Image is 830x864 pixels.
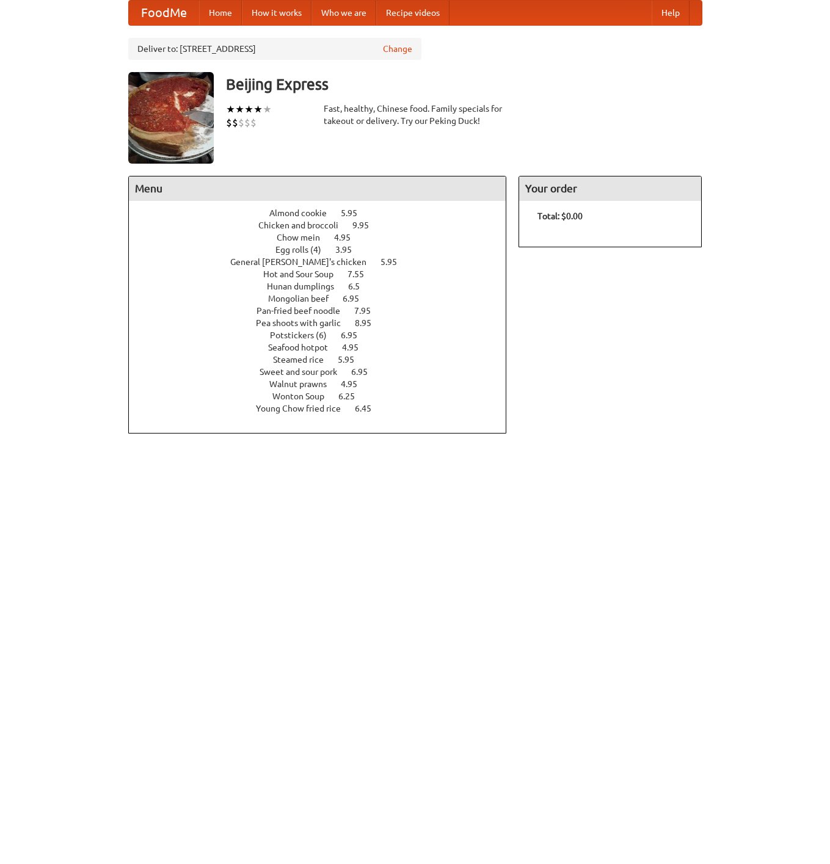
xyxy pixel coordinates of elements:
a: Sweet and sour pork 6.95 [260,367,390,377]
a: Pan-fried beef noodle 7.95 [257,306,393,316]
span: 4.95 [341,379,369,389]
span: Egg rolls (4) [275,245,333,255]
a: Steamed rice 5.95 [273,355,377,365]
a: Chicken and broccoli 9.95 [258,220,391,230]
a: How it works [242,1,311,25]
span: Almond cookie [269,208,339,218]
span: Pan-fried beef noodle [257,306,352,316]
span: Young Chow fried rice [256,404,353,413]
li: ★ [253,103,263,116]
span: 6.95 [343,294,371,303]
span: Chicken and broccoli [258,220,351,230]
h4: Menu [129,176,506,201]
a: Hunan dumplings 6.5 [267,281,382,291]
li: $ [226,116,232,129]
a: Pea shoots with garlic 8.95 [256,318,394,328]
span: 5.95 [338,355,366,365]
span: Hunan dumplings [267,281,346,291]
li: $ [244,116,250,129]
a: Chow mein 4.95 [277,233,373,242]
li: $ [232,116,238,129]
span: 9.95 [352,220,381,230]
li: $ [250,116,257,129]
a: Who we are [311,1,376,25]
a: Change [383,43,412,55]
a: FoodMe [129,1,199,25]
span: Seafood hotpot [268,343,340,352]
a: Seafood hotpot 4.95 [268,343,381,352]
a: Recipe videos [376,1,450,25]
span: 5.95 [380,257,409,267]
span: Chow mein [277,233,332,242]
a: General [PERSON_NAME]'s chicken 5.95 [230,257,420,267]
li: ★ [235,103,244,116]
div: Fast, healthy, Chinese food. Family specials for takeout or delivery. Try our Peking Duck! [324,103,507,127]
a: Egg rolls (4) 3.95 [275,245,374,255]
a: Mongolian beef 6.95 [268,294,382,303]
span: 6.95 [341,330,369,340]
li: ★ [244,103,253,116]
a: Home [199,1,242,25]
span: Steamed rice [273,355,336,365]
span: 5.95 [341,208,369,218]
a: Hot and Sour Soup 7.55 [263,269,387,279]
span: 6.45 [355,404,384,413]
a: Young Chow fried rice 6.45 [256,404,394,413]
li: ★ [263,103,272,116]
li: $ [238,116,244,129]
span: 7.95 [354,306,383,316]
a: Wonton Soup 6.25 [272,391,377,401]
a: Almond cookie 5.95 [269,208,380,218]
span: 3.95 [335,245,364,255]
span: Mongolian beef [268,294,341,303]
a: Walnut prawns 4.95 [269,379,380,389]
span: Hot and Sour Soup [263,269,346,279]
a: Potstickers (6) 6.95 [270,330,380,340]
span: 6.95 [351,367,380,377]
span: 7.55 [348,269,376,279]
span: Potstickers (6) [270,330,339,340]
span: Wonton Soup [272,391,337,401]
b: Total: $0.00 [537,211,583,221]
div: Deliver to: [STREET_ADDRESS] [128,38,421,60]
span: Sweet and sour pork [260,367,349,377]
span: Walnut prawns [269,379,339,389]
span: 8.95 [355,318,384,328]
span: 4.95 [342,343,371,352]
li: ★ [226,103,235,116]
h4: Your order [519,176,701,201]
span: 6.25 [338,391,367,401]
span: General [PERSON_NAME]'s chicken [230,257,379,267]
a: Help [652,1,690,25]
span: 4.95 [334,233,363,242]
img: angular.jpg [128,72,214,164]
span: 6.5 [348,281,372,291]
h3: Beijing Express [226,72,702,96]
span: Pea shoots with garlic [256,318,353,328]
